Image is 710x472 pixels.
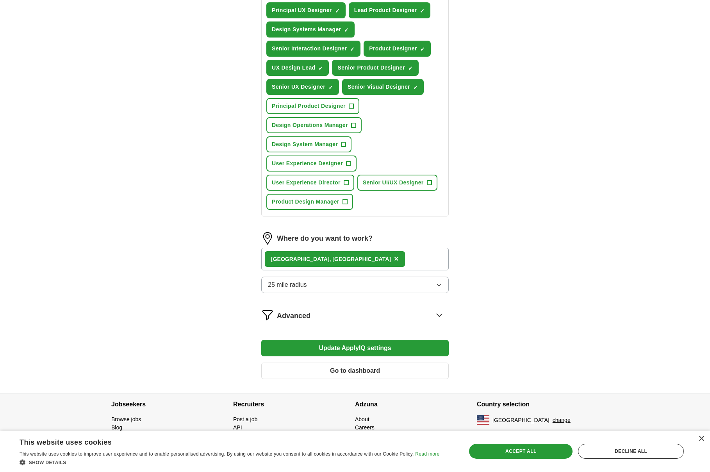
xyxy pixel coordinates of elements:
span: ✓ [420,8,425,14]
a: Careers [355,424,375,431]
span: ✓ [335,8,340,14]
button: Design System Manager [266,136,351,152]
button: Senior Product Designer✓ [332,60,418,76]
span: Senior Visual Designer [348,83,410,91]
span: Senior Product Designer [337,64,405,72]
span: User Experience Director [272,179,341,187]
img: US flag [477,415,489,425]
span: Design Operations Manager [272,121,348,129]
span: Product Designer [369,45,417,53]
button: Senior Visual Designer✓ [342,79,424,95]
button: Update ApplyIQ settings [261,340,449,356]
a: Blog [111,424,122,431]
div: [GEOGRAPHIC_DATA], [GEOGRAPHIC_DATA] [271,255,391,263]
a: Post a job [233,416,257,422]
button: Go to dashboard [261,363,449,379]
label: Where do you want to work? [277,233,373,244]
button: × [394,253,399,265]
span: Senior UI/UX Designer [363,179,424,187]
button: Principal UX Designer✓ [266,2,346,18]
span: ✓ [344,27,349,33]
span: User Experience Designer [272,159,343,168]
span: Senior Interaction Designer [272,45,347,53]
h4: Country selection [477,393,599,415]
div: Show details [20,458,439,466]
span: [GEOGRAPHIC_DATA] [492,416,549,424]
a: About [355,416,369,422]
div: Accept all [469,444,573,459]
span: Advanced [277,311,310,321]
span: Principal UX Designer [272,6,332,14]
span: Product Design Manager [272,198,339,206]
button: change [553,416,571,424]
button: Principal Product Designer [266,98,359,114]
div: This website uses cookies [20,435,420,447]
a: Read more, opens a new window [415,451,439,457]
button: Product Designer✓ [364,41,430,57]
div: Close [698,436,704,442]
span: ✓ [350,46,355,52]
span: Principal Product Designer [272,102,346,110]
button: Senior UX Designer✓ [266,79,339,95]
button: UX Design Lead✓ [266,60,329,76]
span: Senior UX Designer [272,83,325,91]
span: ✓ [318,65,323,72]
span: Design System Manager [272,140,338,148]
a: API [233,424,242,431]
button: Product Design Manager [266,194,353,210]
span: 25 mile radius [268,280,307,290]
button: Senior UI/UX Designer [357,175,437,191]
span: Lead Product Designer [354,6,417,14]
span: Design Systems Manager [272,25,341,34]
a: Browse jobs [111,416,141,422]
span: ✓ [408,65,413,72]
button: Lead Product Designer✓ [349,2,431,18]
span: ✓ [420,46,425,52]
img: filter [261,309,274,321]
button: 25 mile radius [261,277,449,293]
button: Senior Interaction Designer✓ [266,41,360,57]
span: This website uses cookies to improve user experience and to enable personalised advertising. By u... [20,451,414,457]
span: UX Design Lead [272,64,315,72]
span: ✓ [413,84,418,91]
span: Show details [29,460,66,465]
button: Design Operations Manager [266,117,362,133]
button: User Experience Designer [266,156,357,172]
img: location.png [261,232,274,245]
span: × [394,254,399,263]
div: Decline all [578,444,684,459]
span: ✓ [328,84,333,91]
button: Design Systems Manager✓ [266,21,355,38]
button: User Experience Director [266,175,354,191]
